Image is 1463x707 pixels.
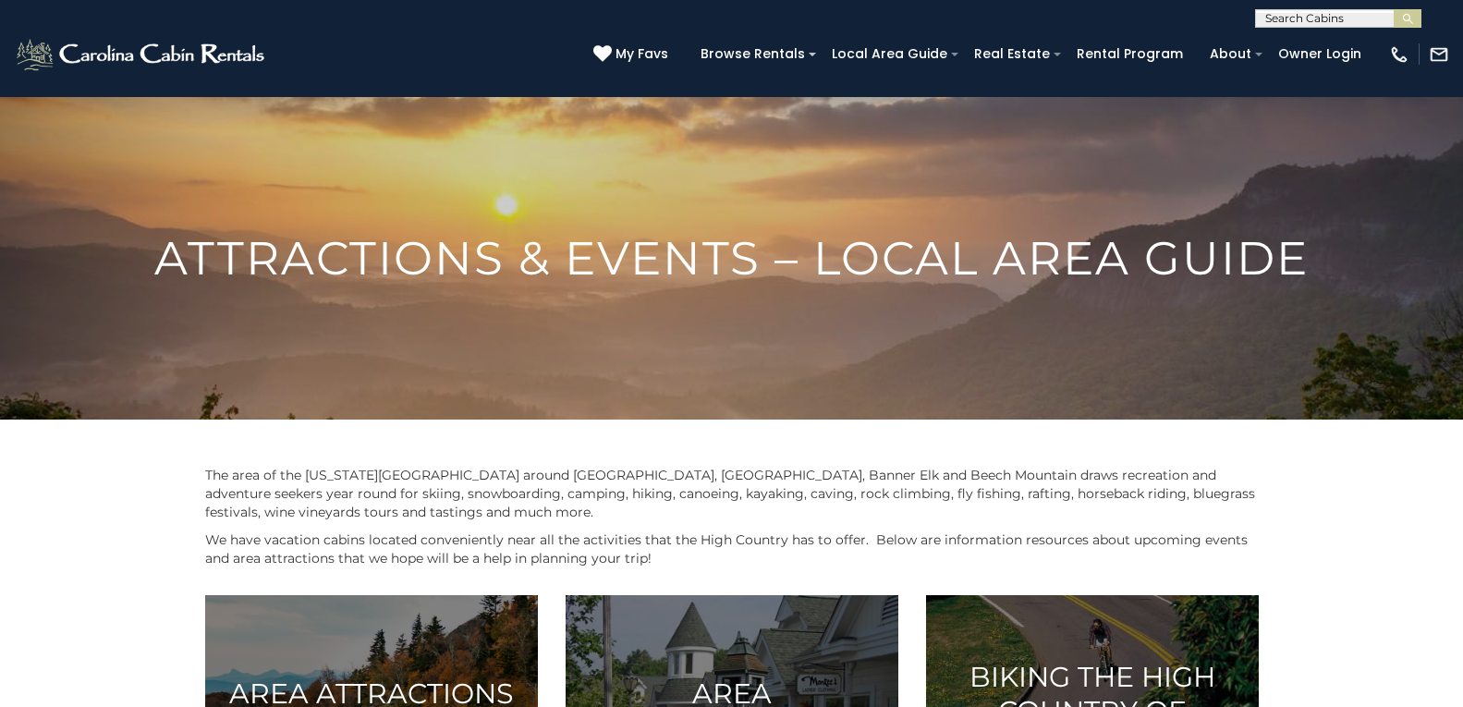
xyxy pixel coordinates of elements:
[823,40,957,68] a: Local Area Guide
[14,36,270,73] img: White-1-2.png
[616,44,668,64] span: My Favs
[1201,40,1261,68] a: About
[1429,44,1449,65] img: mail-regular-white.png
[1389,44,1409,65] img: phone-regular-white.png
[691,40,814,68] a: Browse Rentals
[205,466,1259,521] p: The area of the [US_STATE][GEOGRAPHIC_DATA] around [GEOGRAPHIC_DATA], [GEOGRAPHIC_DATA], Banner E...
[593,44,673,65] a: My Favs
[1269,40,1371,68] a: Owner Login
[965,40,1059,68] a: Real Estate
[1067,40,1192,68] a: Rental Program
[205,530,1259,567] p: We have vacation cabins located conveniently near all the activities that the High Country has to...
